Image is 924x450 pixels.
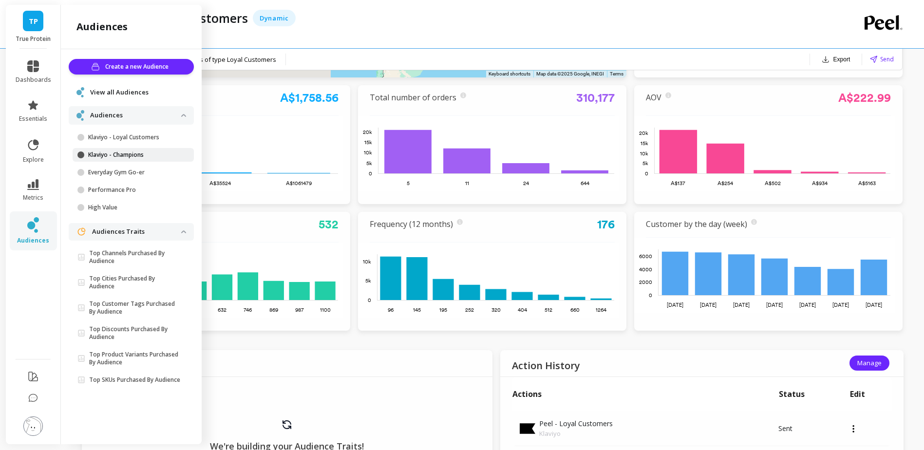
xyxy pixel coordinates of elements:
p: Performance Pro [88,186,181,194]
p: Klaviyo [539,429,613,438]
p: Action History [512,357,580,370]
p: High Value [88,204,181,211]
p: True Protein [16,35,51,43]
a: A$222.99 [838,91,891,105]
div: Dynamic [253,10,296,26]
a: Total number of orders [370,92,456,103]
img: down caret icon [181,114,186,117]
button: Export [818,53,854,66]
a: View all Audiences [90,88,186,97]
span: Manage [857,358,882,368]
p: Top Discounts Purchased By Audience [89,325,181,341]
th: Actions [512,377,779,411]
span: essentials [19,115,47,123]
img: navigation item icon [76,87,84,97]
img: profile picture [23,416,43,436]
span: metrics [23,194,43,202]
span: explore [23,156,44,164]
p: Top Customer Tags Purchased By Audience [89,300,181,316]
h2: audiences [76,20,128,34]
a: AOV [646,92,661,103]
p: Audiences Traits [92,227,181,237]
a: Customer by the day (week) [646,219,747,229]
button: Create a new Audience [69,59,194,75]
span: dashboards [16,76,51,84]
span: Map data ©2025 Google, INEGI [536,71,604,76]
span: View all Audiences [90,88,149,97]
img: Empty Goal [281,419,293,431]
img: navigation item icon [76,110,84,120]
p: Top SKUs Purchased By Audience [89,376,180,384]
a: Frequency (12 months) [370,219,453,229]
img: down caret icon [181,230,186,233]
p: Peel - Loyal Customers [539,419,613,429]
span: Create a new Audience [105,62,171,72]
p: Klaviyo - Champions [88,151,181,159]
th: Status [778,377,849,411]
a: 176 [597,217,615,231]
a: 310,177 [576,91,615,105]
button: Send [870,55,894,64]
th: Edit [849,377,892,411]
span: TP [29,16,38,27]
span: audiences [17,237,49,244]
p: Everyday Gym Go-er [88,169,181,176]
p: Klaviyo - Loyal Customers [88,133,181,141]
img: navigation item icon [76,227,86,237]
span: Send [880,55,894,64]
button: Keyboard shortcuts [489,71,530,77]
p: Audiences [90,111,181,120]
a: A$1,758.56 [280,91,339,105]
p: Top Channels Purchased By Audience [89,249,181,265]
td: Sent [778,411,849,446]
button: Manage [849,356,889,371]
a: 532 [319,217,339,231]
p: Top Cities Purchased By Audience [89,275,181,290]
p: Top Product Variants Purchased By Audience [89,351,181,366]
a: Terms (opens in new tab) [610,71,623,76]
